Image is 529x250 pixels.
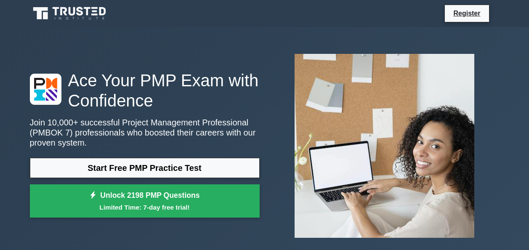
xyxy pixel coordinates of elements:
a: Start Free PMP Practice Test [30,158,260,178]
h1: Ace Your PMP Exam with Confidence [30,70,260,111]
small: Limited Time: 7-day free trial! [40,202,249,212]
a: Unlock 2198 PMP QuestionsLimited Time: 7-day free trial! [30,184,260,218]
p: Join 10,000+ successful Project Management Professional (PMBOK 7) professionals who boosted their... [30,117,260,148]
a: Register [448,8,485,19]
